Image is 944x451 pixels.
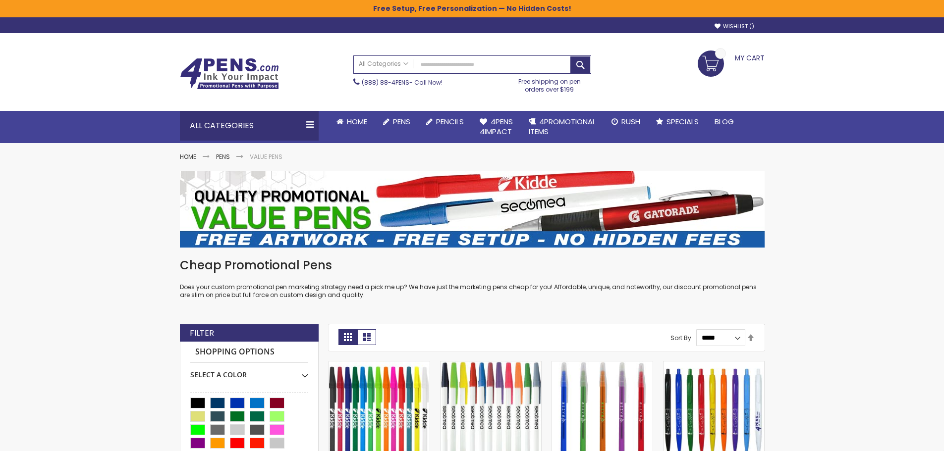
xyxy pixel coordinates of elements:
span: Pens [393,116,410,127]
a: Home [180,152,196,161]
a: 4PROMOTIONALITEMS [521,111,604,143]
span: Specials [666,116,699,127]
span: Home [347,116,367,127]
strong: Value Pens [250,152,282,161]
a: Specials [648,111,707,133]
span: Rush [621,116,640,127]
a: Blog [707,111,742,133]
div: Select A Color [190,363,308,380]
a: All Categories [354,56,413,72]
a: 4Pens4impact [472,111,521,143]
img: Value Pens [180,171,765,248]
a: Wishlist [715,23,754,30]
span: All Categories [359,60,408,68]
a: Home [329,111,375,133]
span: - Call Now! [362,78,443,87]
a: (888) 88-4PENS [362,78,409,87]
strong: Grid [338,329,357,345]
div: Free shipping on pen orders over $199 [508,74,591,94]
a: Belfast B Value Stick Pen [329,361,430,369]
span: Pencils [436,116,464,127]
a: Belfast Translucent Value Stick Pen [552,361,653,369]
a: Pens [375,111,418,133]
strong: Filter [190,328,214,339]
span: 4Pens 4impact [480,116,513,137]
a: Custom Cambria Plastic Retractable Ballpoint Pen - Monochromatic Body Color [664,361,764,369]
label: Sort By [670,333,691,342]
strong: Shopping Options [190,342,308,363]
a: Pens [216,152,230,161]
span: Blog [715,116,734,127]
img: 4Pens Custom Pens and Promotional Products [180,58,279,90]
h1: Cheap Promotional Pens [180,257,765,273]
div: All Categories [180,111,319,141]
div: Does your custom promotional pen marketing strategy need a pick me up? We have just the marketing... [180,257,765,300]
a: Belfast Value Stick Pen [441,361,541,369]
span: 4PROMOTIONAL ITEMS [529,116,596,137]
a: Pencils [418,111,472,133]
a: Rush [604,111,648,133]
